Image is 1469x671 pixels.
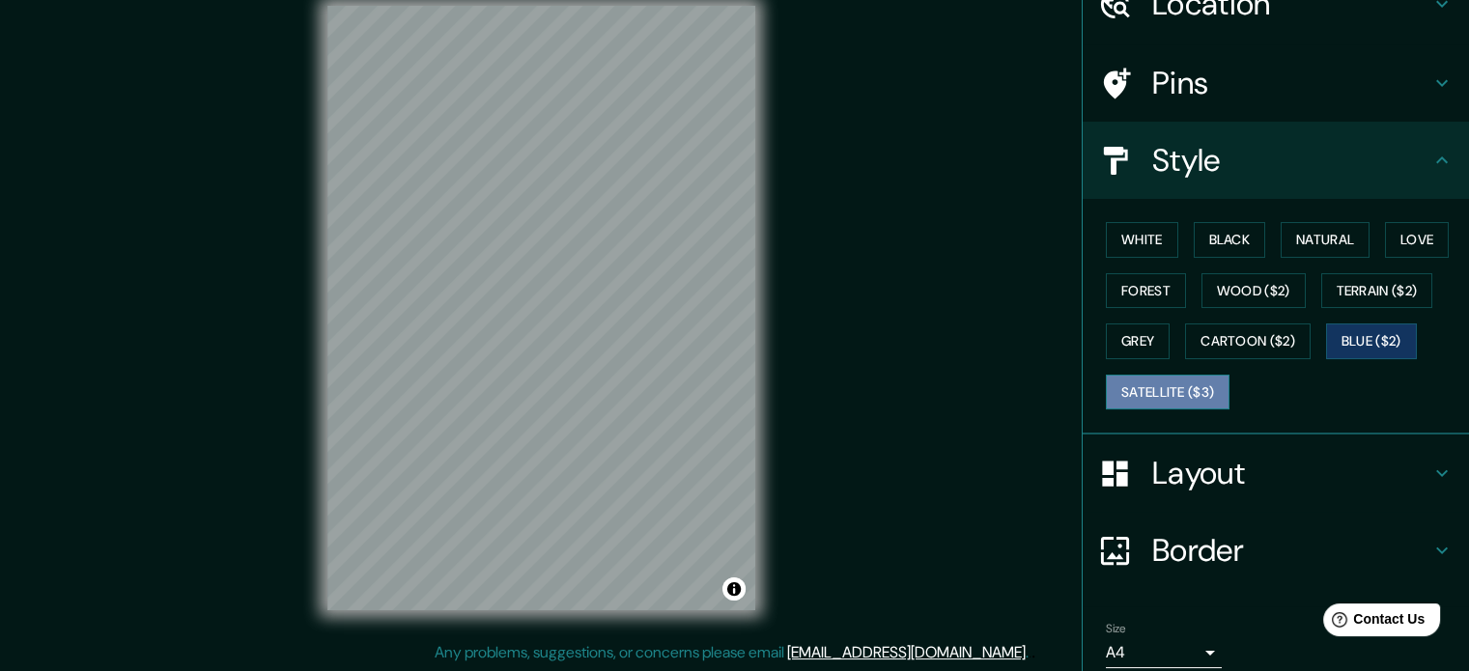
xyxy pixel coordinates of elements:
[1083,44,1469,122] div: Pins
[1385,222,1449,258] button: Love
[1321,273,1433,309] button: Terrain ($2)
[327,6,755,610] canvas: Map
[1031,641,1035,664] div: .
[1185,323,1311,359] button: Cartoon ($2)
[1152,454,1430,492] h4: Layout
[1106,273,1186,309] button: Forest
[1152,141,1430,180] h4: Style
[1083,122,1469,199] div: Style
[1152,531,1430,570] h4: Border
[1194,222,1266,258] button: Black
[1152,64,1430,102] h4: Pins
[1106,375,1229,410] button: Satellite ($3)
[1106,621,1126,637] label: Size
[1029,641,1031,664] div: .
[1106,323,1170,359] button: Grey
[1083,512,1469,589] div: Border
[722,577,746,601] button: Toggle attribution
[1083,434,1469,512] div: Layout
[1326,323,1417,359] button: Blue ($2)
[435,641,1029,664] p: Any problems, suggestions, or concerns please email .
[1106,637,1222,668] div: A4
[1281,222,1370,258] button: Natural
[1297,596,1448,650] iframe: Help widget launcher
[1201,273,1306,309] button: Wood ($2)
[787,642,1026,662] a: [EMAIL_ADDRESS][DOMAIN_NAME]
[1106,222,1178,258] button: White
